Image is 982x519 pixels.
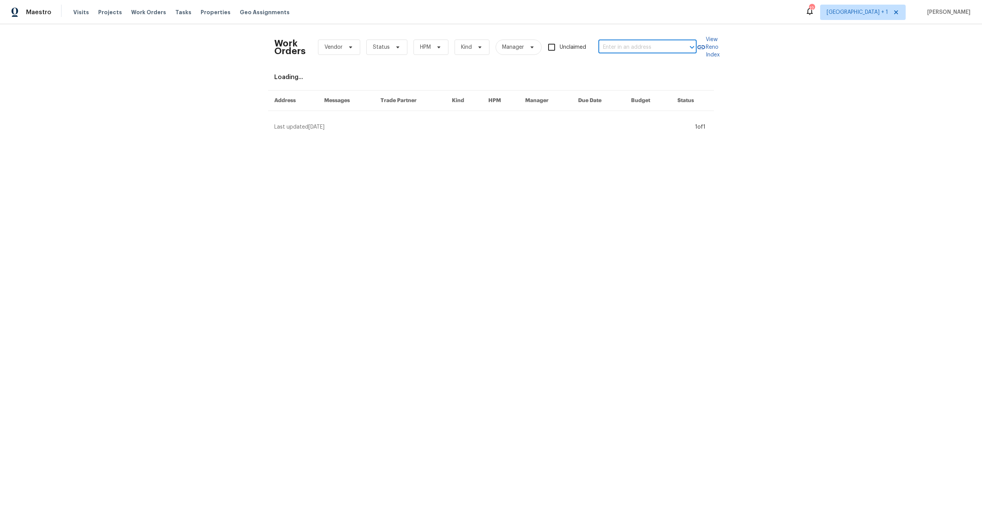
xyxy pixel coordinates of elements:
th: HPM [482,91,519,111]
span: Vendor [325,43,343,51]
input: Enter in an address [598,41,675,53]
span: Unclaimed [560,43,586,51]
th: Kind [446,91,482,111]
span: Properties [201,8,231,16]
th: Messages [318,91,374,111]
span: Geo Assignments [240,8,290,16]
th: Trade Partner [374,91,446,111]
span: [DATE] [308,124,325,130]
span: [GEOGRAPHIC_DATA] + 1 [827,8,888,16]
span: Manager [502,43,524,51]
th: Manager [519,91,572,111]
span: Tasks [175,10,191,15]
th: Address [268,91,318,111]
div: Last updated [274,123,693,131]
span: HPM [420,43,431,51]
div: Loading... [274,73,708,81]
button: Open [687,42,697,53]
h2: Work Orders [274,40,306,55]
th: Status [671,91,714,111]
div: 12 [809,5,814,12]
th: Budget [625,91,671,111]
span: [PERSON_NAME] [924,8,970,16]
a: View Reno Index [697,36,720,59]
span: Maestro [26,8,51,16]
span: Work Orders [131,8,166,16]
span: Visits [73,8,89,16]
div: 1 of 1 [695,123,705,131]
span: Projects [98,8,122,16]
span: Kind [461,43,472,51]
span: Status [373,43,390,51]
th: Due Date [572,91,625,111]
